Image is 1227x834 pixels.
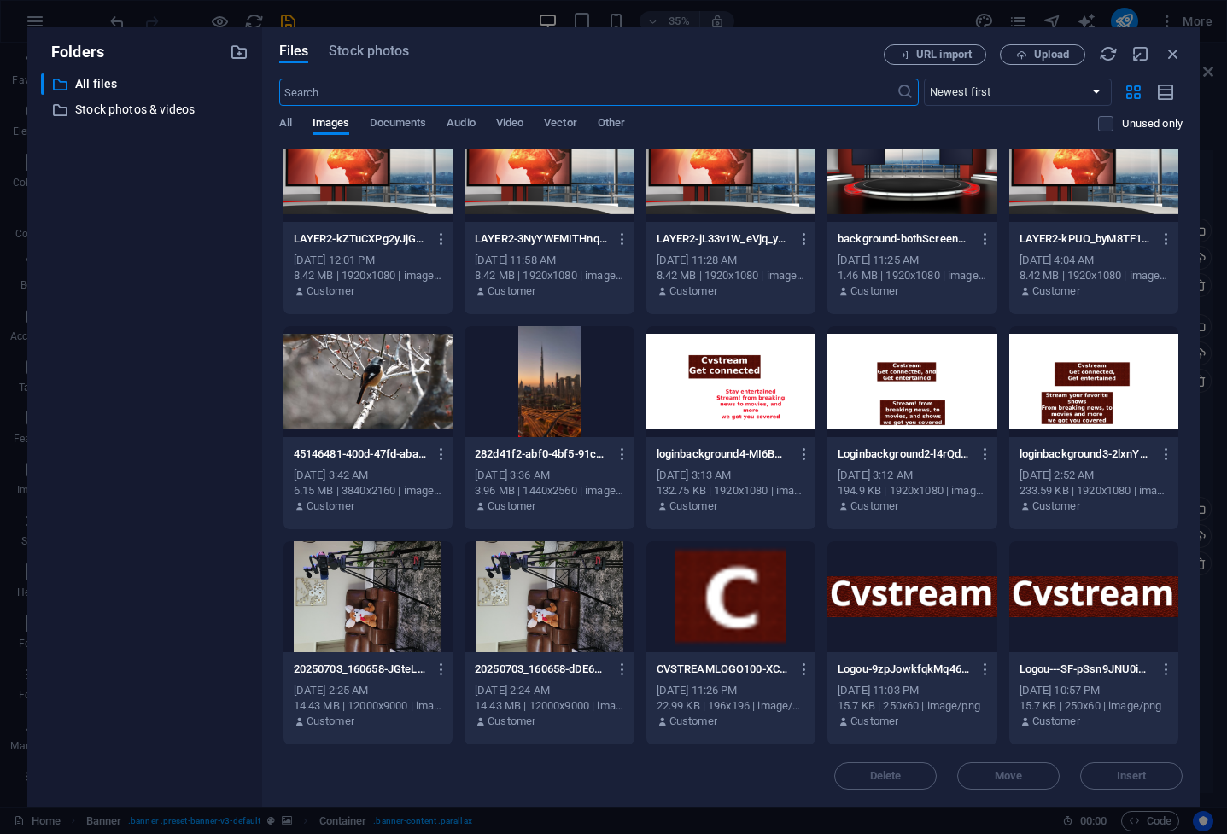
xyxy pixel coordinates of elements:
div: 6.15 MB | 3840x2160 | image/png [294,483,442,499]
i: Reload [1099,44,1118,63]
div: Stock photos & videos [41,99,248,120]
div: [DATE] 2:52 AM [1020,468,1168,483]
p: loginbackground3-2lxnYgaZICRDOaGBnNpglg.png [1020,446,1153,462]
div: 1.46 MB | 1920x1080 | image/png [838,268,986,283]
div: 8.42 MB | 1920x1080 | image/png [657,268,805,283]
p: 45146481-400d-47fd-abac-6924598957f6.mp4-UFC7_PnfiCblWP2abCDvfA.png [294,446,427,462]
div: [DATE] 3:36 AM [475,468,623,483]
div: [DATE] 11:25 AM [838,253,986,268]
div: 15.7 KB | 250x60 | image/png [838,698,986,714]
div: 3.96 MB | 1440x2560 | image/png [475,483,623,499]
p: Customer [488,499,535,514]
p: Customer [669,714,717,729]
i: Close [1164,44,1183,63]
div: [DATE] 2:24 AM [475,683,623,698]
span: Audio [447,113,475,137]
p: Customer [307,714,354,729]
span: Stock photos [329,41,409,61]
p: LAYER2-jL33v1W_eVjq_yBhqxGiQA.png [657,231,790,247]
p: 282d41f2-abf0-4bf5-91c5-ac76c9b6682f.mp4-ymuX_2IwNdG1a9WyY3XNrA.png [475,446,608,462]
div: [DATE] 11:03 PM [838,683,986,698]
p: 20250703_160658-dDE6RPKIpsifumskJbaVIw.jpg [475,662,608,677]
div: 8.42 MB | 1920x1080 | image/png [294,268,442,283]
p: Customer [669,499,717,514]
p: Customer [488,714,535,729]
p: Customer [850,499,898,514]
div: [DATE] 3:12 AM [838,468,986,483]
div: [DATE] 11:58 AM [475,253,623,268]
span: URL import [916,50,972,60]
div: 14.43 MB | 12000x9000 | image/jpeg [294,698,442,714]
p: Customer [1032,499,1080,514]
p: Stock photos & videos [75,100,217,120]
div: 15.7 KB | 250x60 | image/png [1020,698,1168,714]
p: Logou-9zpJowkfqkMq46KO7zV39A.png [838,662,971,677]
div: 14.43 MB | 12000x9000 | image/jpeg [475,698,623,714]
div: 22.99 KB | 196x196 | image/png [657,698,805,714]
span: All [279,113,292,137]
p: Customer [1032,283,1080,299]
div: [DATE] 4:04 AM [1020,253,1168,268]
p: LAYER2-kZTuCXPg2yJjG8JaPGlncw.png [294,231,427,247]
div: [DATE] 3:42 AM [294,468,442,483]
div: [DATE] 11:28 AM [657,253,805,268]
p: Customer [1032,714,1080,729]
div: 8.42 MB | 1920x1080 | image/png [475,268,623,283]
div: 8.42 MB | 1920x1080 | image/png [1020,268,1168,283]
div: 132.75 KB | 1920x1080 | image/png [657,483,805,499]
p: Logou---SF-pSsn9JNU0i5ZJOzQg.png [1020,662,1153,677]
span: Images [313,113,350,137]
div: 233.59 KB | 1920x1080 | image/png [1020,483,1168,499]
span: Upload [1034,50,1069,60]
span: Video [496,113,523,137]
p: Loginbackground2-l4rQdlMn0eKMcz04Gbhg2g.png [838,446,971,462]
p: LAYER2-3NyYWEMITHnqkeIPJgR8Hw.png [475,231,608,247]
p: Customer [669,283,717,299]
span: Files [279,41,309,61]
p: CVSTREAMLOGO100-XCIa77OpTdlFa_YPSDYQTg-oUtvszxl6T1_kr6JREmjug.png [657,662,790,677]
div: ​ [41,73,44,95]
i: Create new folder [230,43,248,61]
button: Upload [1000,44,1085,65]
div: [DATE] 3:13 AM [657,468,805,483]
p: Customer [488,283,535,299]
p: 20250703_160658-JGteLAH1hlb14O-cSAkNGw.jpg [294,662,427,677]
p: LAYER2-kPUO_byM8TF1dJlQyVPHiA.png [1020,231,1153,247]
p: Customer [307,283,354,299]
div: [DATE] 11:26 PM [657,683,805,698]
div: [DATE] 12:01 PM [294,253,442,268]
button: URL import [884,44,986,65]
p: loginbackground4-MI6BC1Or2281ue4PL-Rkqw.png [657,446,790,462]
span: Documents [370,113,426,137]
p: Customer [850,714,898,729]
div: [DATE] 10:57 PM [1020,683,1168,698]
span: Vector [544,113,577,137]
div: [DATE] 2:25 AM [294,683,442,698]
p: Folders [41,41,104,63]
p: Customer [850,283,898,299]
p: background-bothScreens-withSkyline--RklQPh_f9Ihhnpice-OkcA.png [838,231,971,247]
p: Customer [307,499,354,514]
div: 194.9 KB | 1920x1080 | image/png [838,483,986,499]
p: Displays only files that are not in use on the website. Files added during this session can still... [1122,116,1183,131]
span: Other [598,113,625,137]
i: Minimize [1131,44,1150,63]
p: All files [75,74,217,94]
input: Search [279,79,897,106]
